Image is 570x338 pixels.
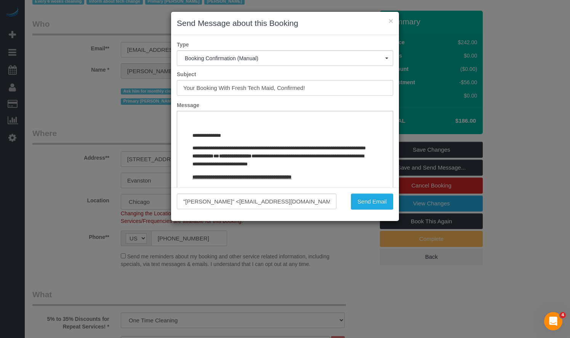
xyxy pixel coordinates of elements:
label: Message [171,101,399,109]
button: Booking Confirmation (Manual) [177,50,393,66]
button: Send Email [351,194,393,210]
iframe: Intercom live chat [544,312,562,330]
input: Subject [177,80,393,96]
button: × [389,17,393,25]
h3: Send Message about this Booking [177,18,393,29]
label: Subject [171,70,399,78]
span: 4 [560,312,566,318]
label: Type [171,41,399,48]
iframe: Rich Text Editor, editor1 [177,111,393,230]
span: Booking Confirmation (Manual) [185,55,385,61]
